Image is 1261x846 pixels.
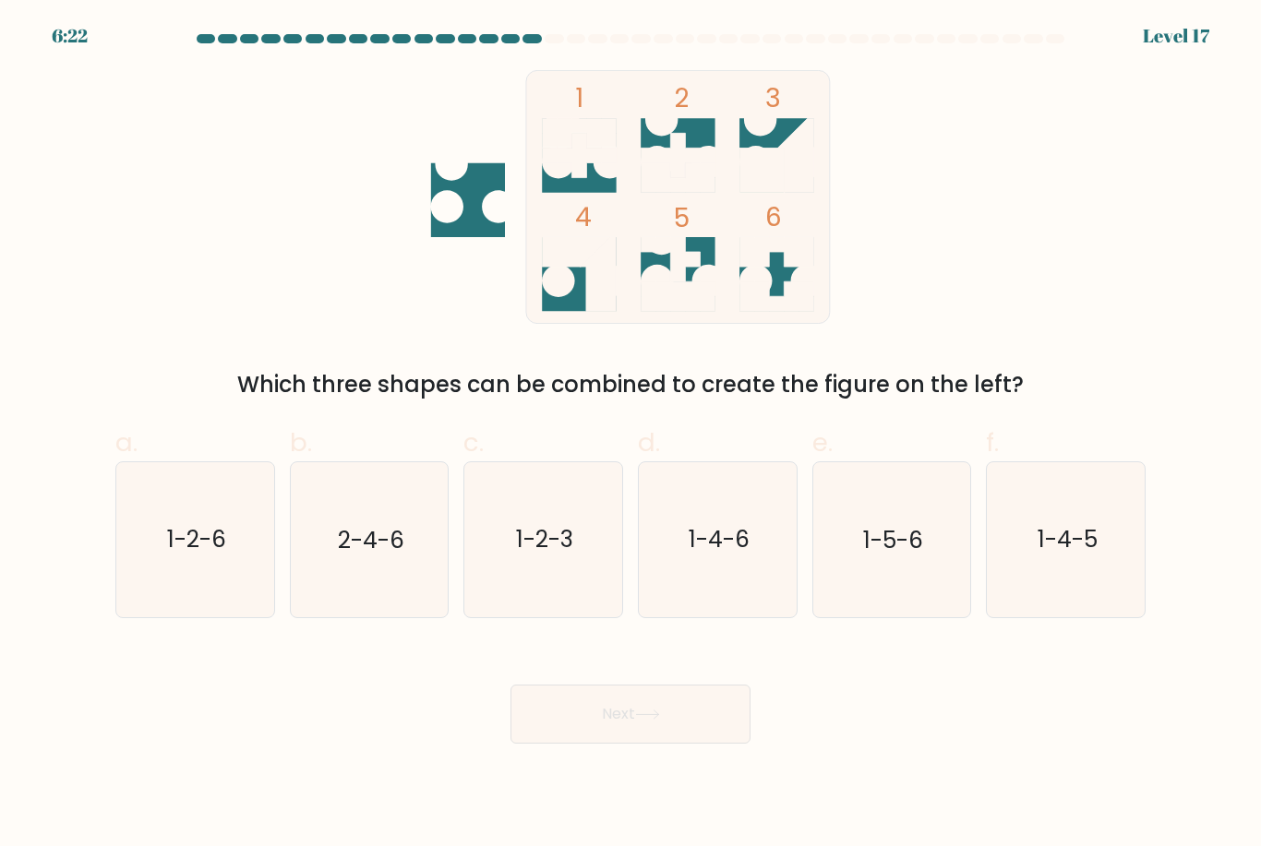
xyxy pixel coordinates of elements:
[765,79,781,116] tspan: 3
[1143,22,1209,50] div: Level 17
[689,524,750,556] text: 1-4-6
[638,424,660,460] span: d.
[463,424,484,460] span: c.
[575,199,592,236] tspan: 4
[765,199,782,236] tspan: 6
[575,79,583,116] tspan: 1
[510,685,751,744] button: Next
[674,199,690,236] tspan: 5
[1038,524,1098,556] text: 1-4-5
[52,22,88,50] div: 6:22
[516,524,573,556] text: 1-2-3
[338,524,404,556] text: 2-4-6
[290,424,312,460] span: b.
[167,524,226,556] text: 1-2-6
[863,524,923,556] text: 1-5-6
[986,424,999,460] span: f.
[126,368,1135,401] div: Which three shapes can be combined to create the figure on the left?
[812,424,833,460] span: e.
[674,79,689,116] tspan: 2
[115,424,138,460] span: a.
